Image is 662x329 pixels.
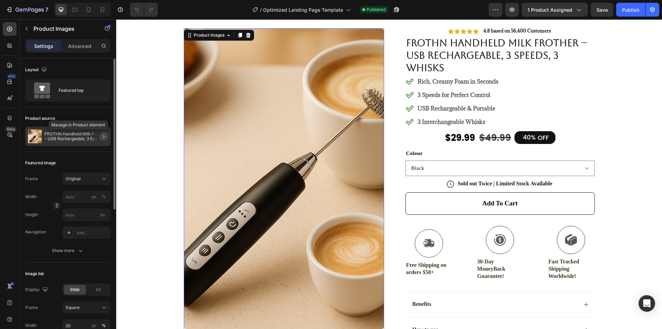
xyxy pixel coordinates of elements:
label: Width [25,322,37,329]
strong: USB Rechargeable & Portable [301,85,379,93]
div: Navigation [25,229,46,235]
p: Rich, Creamy Foam in Seconds [301,58,382,66]
span: Slide [70,287,80,293]
div: $49.99 [362,112,396,125]
div: Open Intercom Messenger [639,295,655,312]
div: Product source [25,115,55,122]
label: Height [25,212,38,218]
div: 40% [406,113,420,123]
p: Advanced [68,42,91,50]
span: / [260,6,262,13]
div: Publish [622,6,639,13]
label: Frame [25,304,38,311]
p: Settings [34,42,53,50]
label: Width [25,194,37,200]
span: Published [367,7,385,13]
span: 1 product assigned [528,6,572,13]
input: px [62,209,111,221]
p: 7 [45,6,48,14]
div: Show more [52,247,84,254]
button: 7 [3,3,51,17]
button: Show more [25,244,111,257]
div: Featured image [25,160,56,166]
legend: Colour [289,130,308,138]
p: Fast Tracked Shipping Worldwide! [432,239,478,260]
p: Benefits [296,281,315,289]
div: px [92,194,97,200]
p: 3 Speeds for Perfect Control [301,71,382,80]
button: 1 product assigned [522,3,588,17]
div: Layout [25,65,48,75]
button: Original [62,173,111,185]
div: Add... [77,230,109,236]
p: FROTHN Handheld Milk Frother – USB Rechargeable, 3 Speeds, 3 Whisks [44,132,108,141]
div: Display [25,285,49,294]
button: px [100,193,108,201]
p: Free Shipping on orders $50+ [290,242,335,257]
input: px% [62,191,111,203]
span: Save [596,7,608,13]
img: product feature img [28,129,42,143]
span: Square [66,304,80,311]
div: Featured top [59,83,101,98]
span: Original [66,176,81,182]
p: How to use [296,307,322,314]
span: px [100,212,105,217]
label: Frame [25,176,38,182]
strong: 3 Interchangeable Whisks [301,99,369,106]
div: Add to cart [366,180,401,188]
button: Publish [616,3,645,17]
div: % [102,194,106,200]
p: Sold out Twice | Limited Stock Available [341,161,436,168]
div: Undo/Redo [130,3,158,17]
div: OFF [420,113,434,123]
button: Add to cart [289,173,479,195]
span: All [96,287,101,293]
div: $29.99 [328,112,360,125]
div: Image list [25,271,44,277]
button: Save [591,3,613,17]
iframe: Design area [116,19,662,329]
p: Product Images [33,25,92,33]
div: 450 [7,74,17,79]
button: % [90,193,98,201]
div: px [92,322,97,329]
button: Square [62,301,111,314]
p: 30-Day MoneyBack Guarantee! [361,239,407,260]
span: Optimized Landing Page Template [263,6,343,13]
div: % [102,322,106,329]
div: Beta [5,126,17,132]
